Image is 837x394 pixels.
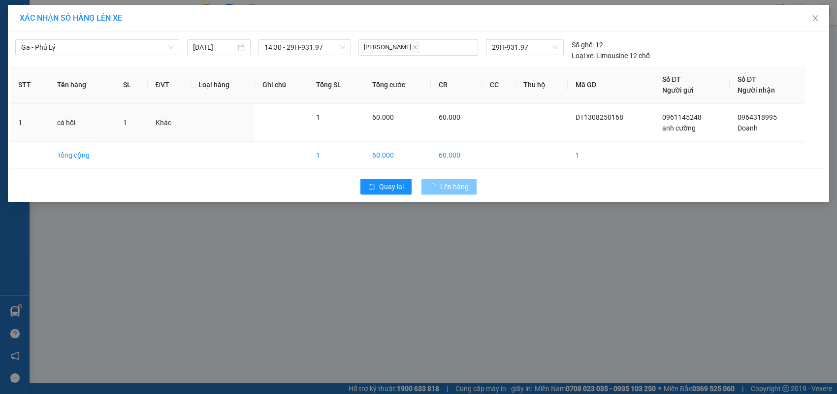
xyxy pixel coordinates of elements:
span: 1 [316,113,320,121]
span: Loại xe: [572,50,595,61]
th: Loại hàng [191,66,255,104]
span: DT1308250168 [93,66,151,76]
span: Ga - Phủ Lý [21,40,173,55]
span: Số ĐT [738,75,756,83]
span: close [413,45,418,50]
td: Khác [148,104,191,142]
span: XÁC NHẬN SỐ HÀNG LÊN XE [20,13,122,23]
td: 1 [10,104,49,142]
strong: CÔNG TY TNHH DỊCH VỤ DU LỊCH THỜI ĐẠI [9,8,89,40]
span: 14:30 - 29H-931.97 [264,40,345,55]
span: Người nhận [738,86,775,94]
div: Limousine 12 chỗ [572,50,650,61]
th: ĐVT [148,66,191,104]
span: Lên hàng [440,181,469,192]
span: 60.000 [372,113,394,121]
td: Tổng cộng [49,142,115,169]
span: Người gửi [662,86,694,94]
span: Số ghế: [572,39,594,50]
th: CR [431,66,482,104]
div: 12 [572,39,603,50]
td: cá hồi [49,104,115,142]
th: Ghi chú [255,66,308,104]
th: Mã GD [568,66,654,104]
span: Chuyển phát nhanh: [GEOGRAPHIC_DATA] - [GEOGRAPHIC_DATA] [6,42,92,77]
span: Doanh [738,124,758,132]
span: 29H-931.97 [492,40,557,55]
span: Quay lại [379,181,404,192]
span: anh cường [662,124,696,132]
span: DT1308250168 [576,113,623,121]
span: 1 [123,119,127,127]
td: 60.000 [431,142,482,169]
span: [PERSON_NAME] [361,42,419,53]
th: STT [10,66,49,104]
span: loading [429,183,440,190]
span: Số ĐT [662,75,681,83]
span: rollback [368,183,375,191]
span: close [811,14,819,22]
th: Tổng cước [364,66,431,104]
th: Thu hộ [515,66,567,104]
td: 1 [568,142,654,169]
button: Close [802,5,829,33]
td: 60.000 [364,142,431,169]
th: Tổng SL [308,66,364,104]
th: Tên hàng [49,66,115,104]
th: SL [115,66,148,104]
th: CC [482,66,515,104]
input: 13/08/2025 [193,42,236,53]
button: rollbackQuay lại [360,179,412,195]
td: 1 [308,142,364,169]
img: logo [3,35,5,85]
span: 0964318995 [738,113,777,121]
button: Lên hàng [421,179,477,195]
span: 0961145248 [662,113,702,121]
span: 60.000 [439,113,460,121]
